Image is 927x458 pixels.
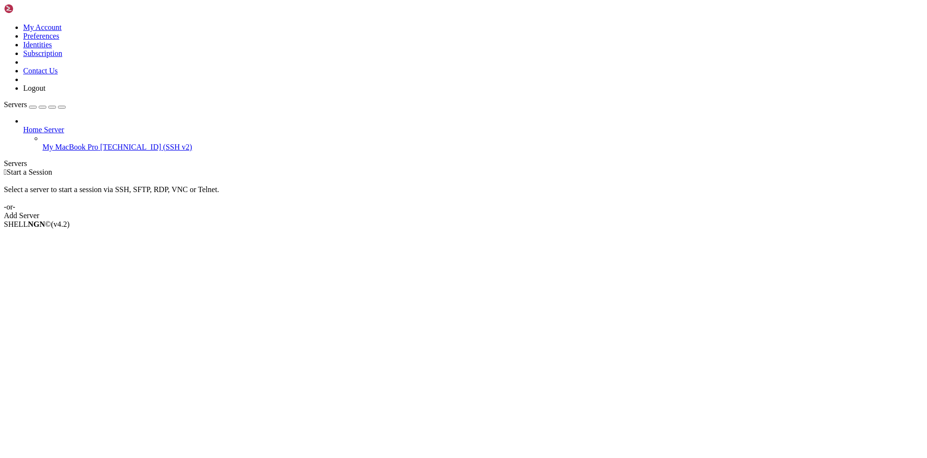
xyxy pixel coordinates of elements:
[4,211,923,220] div: Add Server
[23,41,52,49] a: Identities
[4,159,923,168] div: Servers
[100,143,192,151] span: [TECHNICAL_ID] (SSH v2)
[28,220,45,228] b: NGN
[23,84,45,92] a: Logout
[4,168,7,176] span: 
[4,220,70,228] span: SHELL ©
[4,177,923,211] div: Select a server to start a session via SSH, SFTP, RDP, VNC or Telnet. -or-
[23,23,62,31] a: My Account
[23,32,59,40] a: Preferences
[42,143,98,151] span: My MacBook Pro
[23,125,64,134] span: Home Server
[51,220,70,228] span: 4.2.0
[23,117,923,152] li: Home Server
[23,49,62,57] a: Subscription
[23,125,923,134] a: Home Server
[42,143,923,152] a: My MacBook Pro [TECHNICAL_ID] (SSH v2)
[4,4,59,14] img: Shellngn
[23,67,58,75] a: Contact Us
[7,168,52,176] span: Start a Session
[4,100,27,109] span: Servers
[42,134,923,152] li: My MacBook Pro [TECHNICAL_ID] (SSH v2)
[4,100,66,109] a: Servers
